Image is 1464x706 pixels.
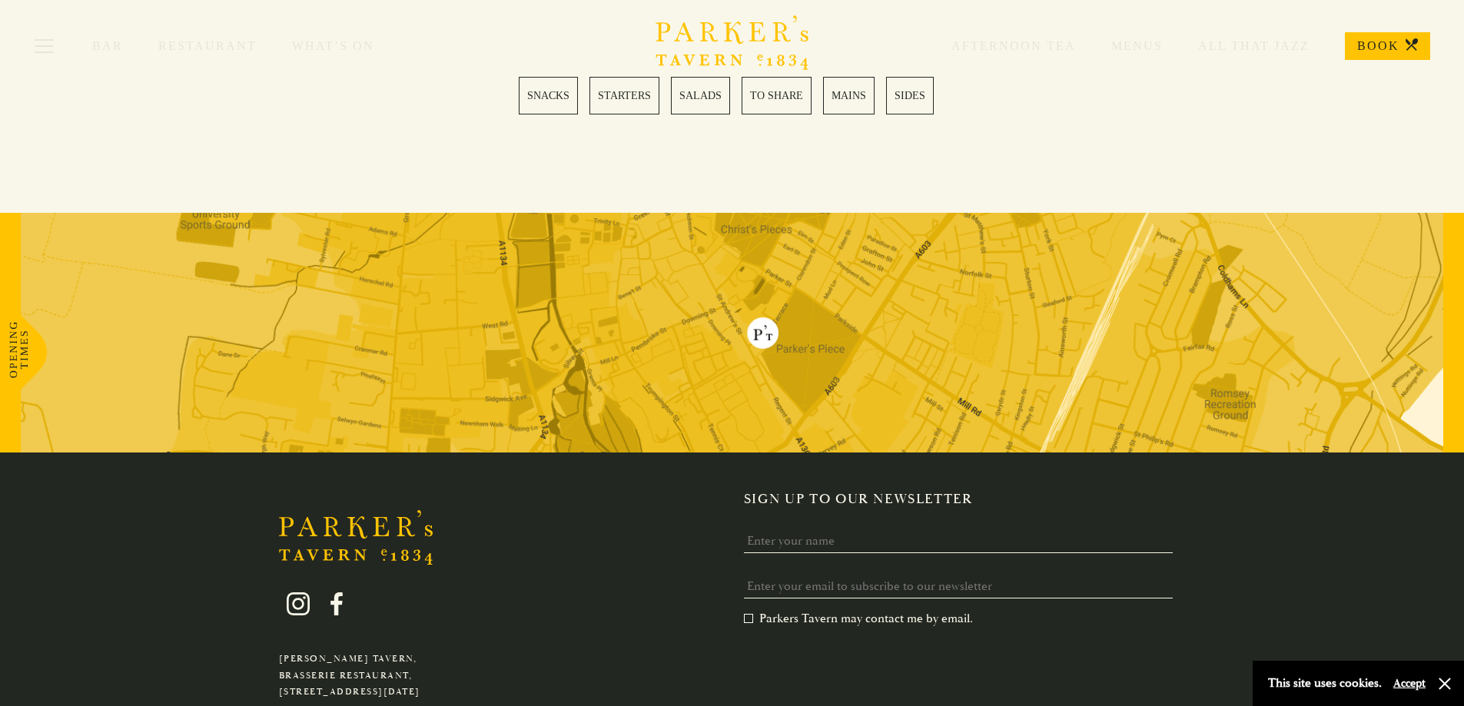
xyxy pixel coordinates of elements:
[279,651,470,701] p: [PERSON_NAME] Tavern, Brasserie Restaurant, [STREET_ADDRESS][DATE]
[21,213,1443,452] img: map
[886,77,934,114] a: 6 / 6
[742,77,812,114] a: 4 / 6
[744,611,973,626] label: Parkers Tavern may contact me by email.
[744,638,978,698] iframe: reCAPTCHA
[671,77,730,114] a: 3 / 6
[823,77,875,114] a: 5 / 6
[1437,676,1452,691] button: Close and accept
[744,491,1186,508] h2: Sign up to our newsletter
[744,529,1174,553] input: Enter your name
[589,77,659,114] a: 2 / 6
[519,77,578,114] a: 1 / 6
[1268,672,1382,694] p: This site uses cookies.
[744,575,1174,598] input: Enter your email to subscribe to our newsletter
[1393,676,1426,691] button: Accept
